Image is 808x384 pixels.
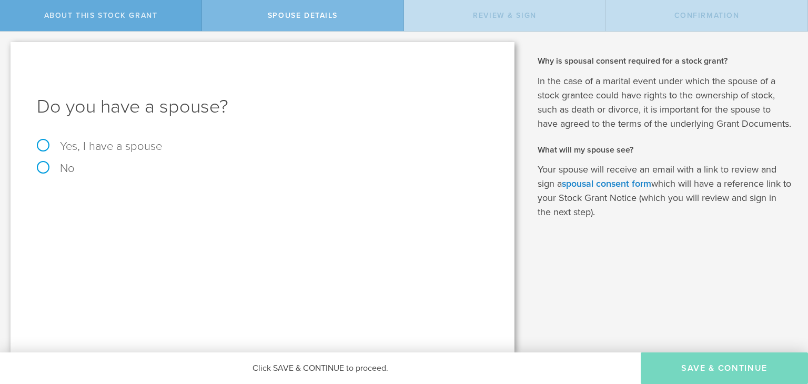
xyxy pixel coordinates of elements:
h1: Do you have a spouse? [37,94,488,119]
span: Review & Sign [473,11,537,20]
h2: What will my spouse see? [538,144,792,156]
span: Confirmation [674,11,740,20]
label: No [37,163,488,174]
p: In the case of a marital event under which the spouse of a stock grantee could have rights to the... [538,74,792,131]
a: spousal consent form [562,178,651,189]
p: Your spouse will receive an email with a link to review and sign a which will have a reference li... [538,163,792,219]
span: Spouse Details [268,11,338,20]
label: Yes, I have a spouse [37,140,488,152]
span: About this stock grant [44,11,158,20]
h2: Why is spousal consent required for a stock grant? [538,55,792,67]
iframe: Chat Widget [755,302,808,352]
button: Save & Continue [641,352,808,384]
